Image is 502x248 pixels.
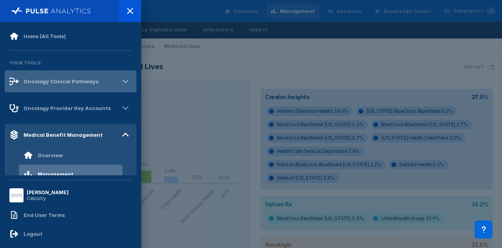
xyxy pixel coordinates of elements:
[5,27,136,46] a: Home (All Tools)
[475,220,493,239] div: Contact Support
[5,165,136,184] a: Management
[24,105,111,111] div: Oncology Provider Key Accounts
[24,132,103,138] div: Medical Benefit Management
[24,33,66,39] div: Home (All Tools)
[24,78,98,85] div: Oncology Clinical Pathways
[5,146,136,165] a: Overview
[11,190,22,201] img: menu button
[38,171,73,177] div: Management
[11,6,91,17] img: pulse-logo-full-white.svg
[24,231,42,237] div: Logout
[27,195,69,201] div: Celcuity
[5,206,136,224] a: End User Terms
[5,55,136,70] div: Your Tools
[27,189,69,195] div: [PERSON_NAME]
[24,212,65,218] div: End User Terms
[38,152,63,158] div: Overview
